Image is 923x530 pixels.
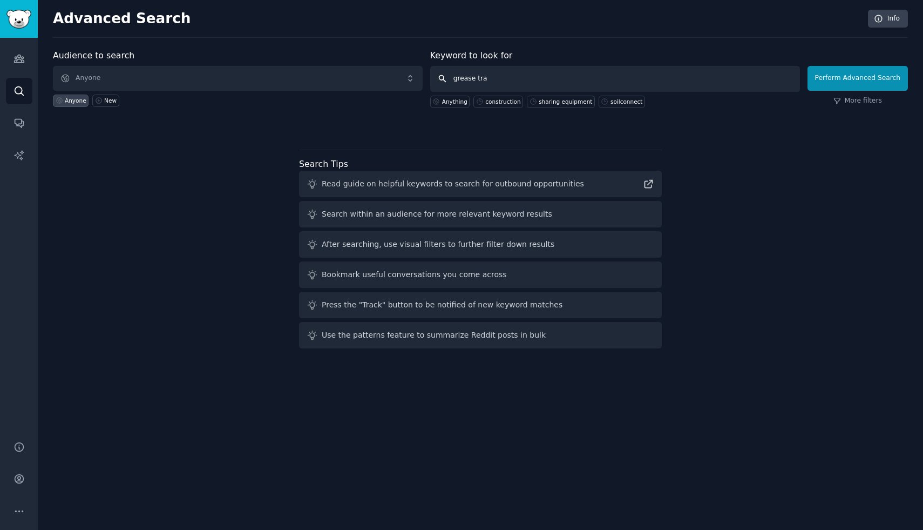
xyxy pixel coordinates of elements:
[430,50,513,61] label: Keyword to look for
[6,10,31,29] img: GummySearch logo
[807,66,908,91] button: Perform Advanced Search
[442,98,467,105] div: Anything
[539,98,592,105] div: sharing equipment
[322,299,562,311] div: Press the "Track" button to be notified of new keyword matches
[322,209,552,220] div: Search within an audience for more relevant keyword results
[322,178,584,190] div: Read guide on helpful keywords to search for outbound opportunities
[299,159,348,169] label: Search Tips
[430,66,800,92] input: Any keyword
[322,330,546,341] div: Use the patterns feature to summarize Reddit posts in bulk
[610,98,643,105] div: soilconnect
[53,10,862,28] h2: Advanced Search
[65,97,86,104] div: Anyone
[53,50,134,61] label: Audience to search
[322,269,507,280] div: Bookmark useful conversations you come across
[833,96,882,106] a: More filters
[104,97,117,104] div: New
[322,239,554,250] div: After searching, use visual filters to further filter down results
[485,98,520,105] div: construction
[92,95,119,107] a: New
[53,66,423,91] button: Anyone
[868,10,908,28] a: Info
